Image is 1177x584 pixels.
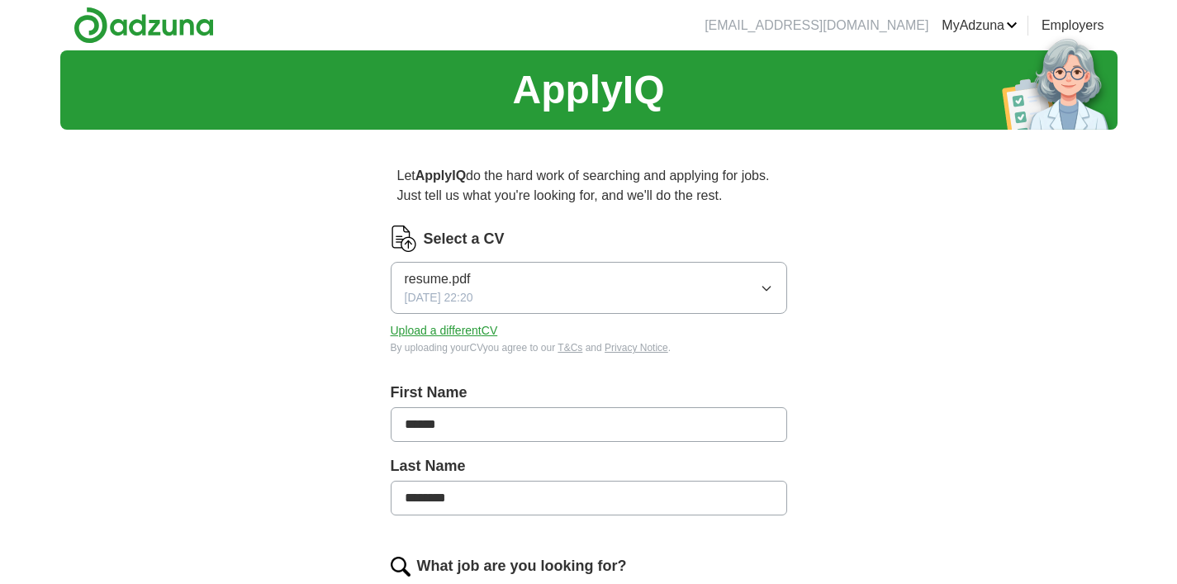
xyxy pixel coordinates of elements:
[705,16,928,36] li: [EMAIL_ADDRESS][DOMAIN_NAME]
[424,228,505,250] label: Select a CV
[512,60,664,120] h1: ApplyIQ
[391,322,498,339] button: Upload a differentCV
[1042,16,1104,36] a: Employers
[391,382,787,404] label: First Name
[391,262,787,314] button: resume.pdf[DATE] 22:20
[415,169,466,183] strong: ApplyIQ
[558,342,582,354] a: T&Cs
[605,342,668,354] a: Privacy Notice
[391,455,787,477] label: Last Name
[391,557,411,577] img: search.png
[74,7,214,44] img: Adzuna logo
[942,16,1018,36] a: MyAdzuna
[391,340,787,355] div: By uploading your CV you agree to our and .
[391,226,417,252] img: CV Icon
[405,289,473,306] span: [DATE] 22:20
[417,555,627,577] label: What job are you looking for?
[391,159,787,212] p: Let do the hard work of searching and applying for jobs. Just tell us what you're looking for, an...
[405,269,471,289] span: resume.pdf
